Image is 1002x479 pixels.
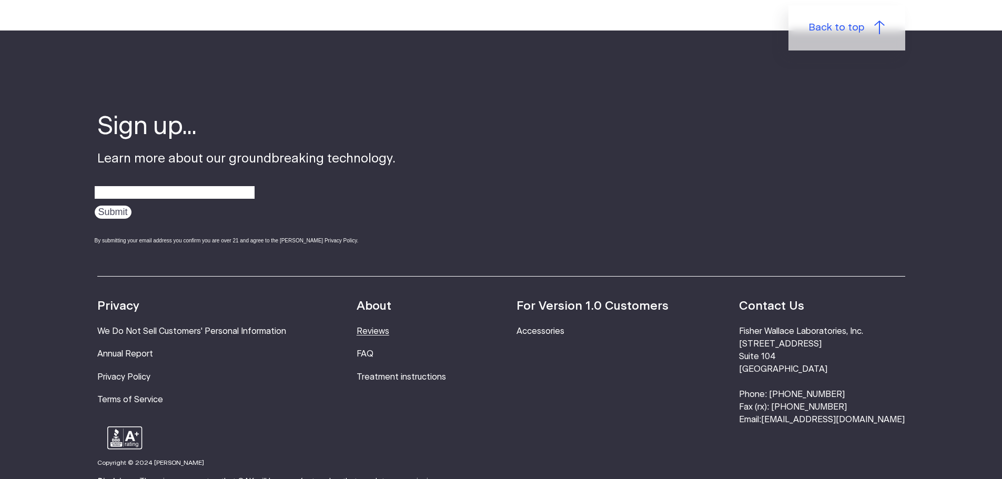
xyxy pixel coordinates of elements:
strong: Privacy [97,300,139,312]
a: [EMAIL_ADDRESS][DOMAIN_NAME] [761,415,905,424]
h4: Sign up... [97,110,396,144]
strong: Contact Us [739,300,804,312]
a: We Do Not Sell Customers' Personal Information [97,327,286,335]
a: Back to top [788,5,905,50]
span: Back to top [808,21,864,36]
a: Treatment instructions [357,373,446,381]
small: Copyright © 2024 [PERSON_NAME] [97,460,204,466]
a: Accessories [517,327,564,335]
a: Terms of Service [97,395,163,404]
div: By submitting your email address you confirm you are over 21 and agree to the [PERSON_NAME] Priva... [95,237,396,244]
a: Annual Report [97,350,153,358]
div: Learn more about our groundbreaking technology. [97,110,396,254]
a: Privacy Policy [97,373,150,381]
a: Reviews [357,327,389,335]
strong: About [357,300,391,312]
a: FAQ [357,350,373,358]
strong: For Version 1.0 Customers [517,300,669,312]
li: Fisher Wallace Laboratories, Inc. [STREET_ADDRESS] Suite 104 [GEOGRAPHIC_DATA] Phone: [PHONE_NUMB... [739,325,905,426]
input: Submit [95,206,131,219]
